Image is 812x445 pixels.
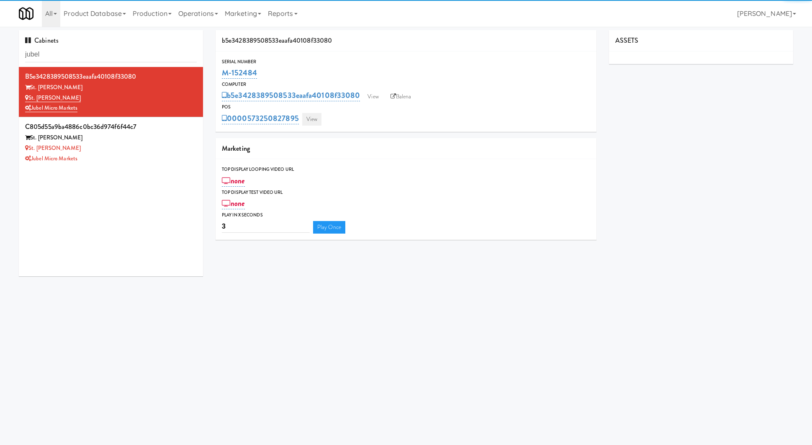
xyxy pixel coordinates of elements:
div: b5e3428389508533eaafa40108f33080 [25,70,197,83]
a: M-152484 [222,67,257,79]
div: Top Display Test Video Url [222,188,590,197]
a: Jubel Micro Markets [25,104,77,112]
a: View [302,113,321,126]
a: none [222,175,245,187]
div: St. [PERSON_NAME] [25,133,197,143]
a: St. [PERSON_NAME] [25,94,81,102]
a: Balena [386,90,416,103]
div: b5e3428389508533eaafa40108f33080 [216,30,596,51]
a: View [363,90,383,103]
span: Marketing [222,144,250,153]
div: Computer [222,80,590,89]
img: Micromart [19,6,33,21]
div: c805d55a9ba4886c0bc36d974f6f44c7 [25,121,197,133]
div: St. [PERSON_NAME] [25,82,197,93]
div: Serial Number [222,58,590,66]
div: POS [222,103,590,111]
a: b5e3428389508533eaafa40108f33080 [222,90,360,101]
div: Play in X seconds [222,211,590,219]
a: 0000573250827895 [222,113,299,124]
a: Play Once [313,221,345,234]
a: Jubel Micro Markets [25,154,77,162]
a: St. [PERSON_NAME] [25,144,81,152]
a: none [222,198,245,209]
input: Search cabinets [25,47,197,62]
span: Cabinets [25,36,59,45]
li: c805d55a9ba4886c0bc36d974f6f44c7St. [PERSON_NAME] St. [PERSON_NAME]Jubel Micro Markets [19,117,203,167]
li: b5e3428389508533eaafa40108f33080St. [PERSON_NAME] St. [PERSON_NAME]Jubel Micro Markets [19,67,203,117]
div: Top Display Looping Video Url [222,165,590,174]
span: ASSETS [615,36,639,45]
